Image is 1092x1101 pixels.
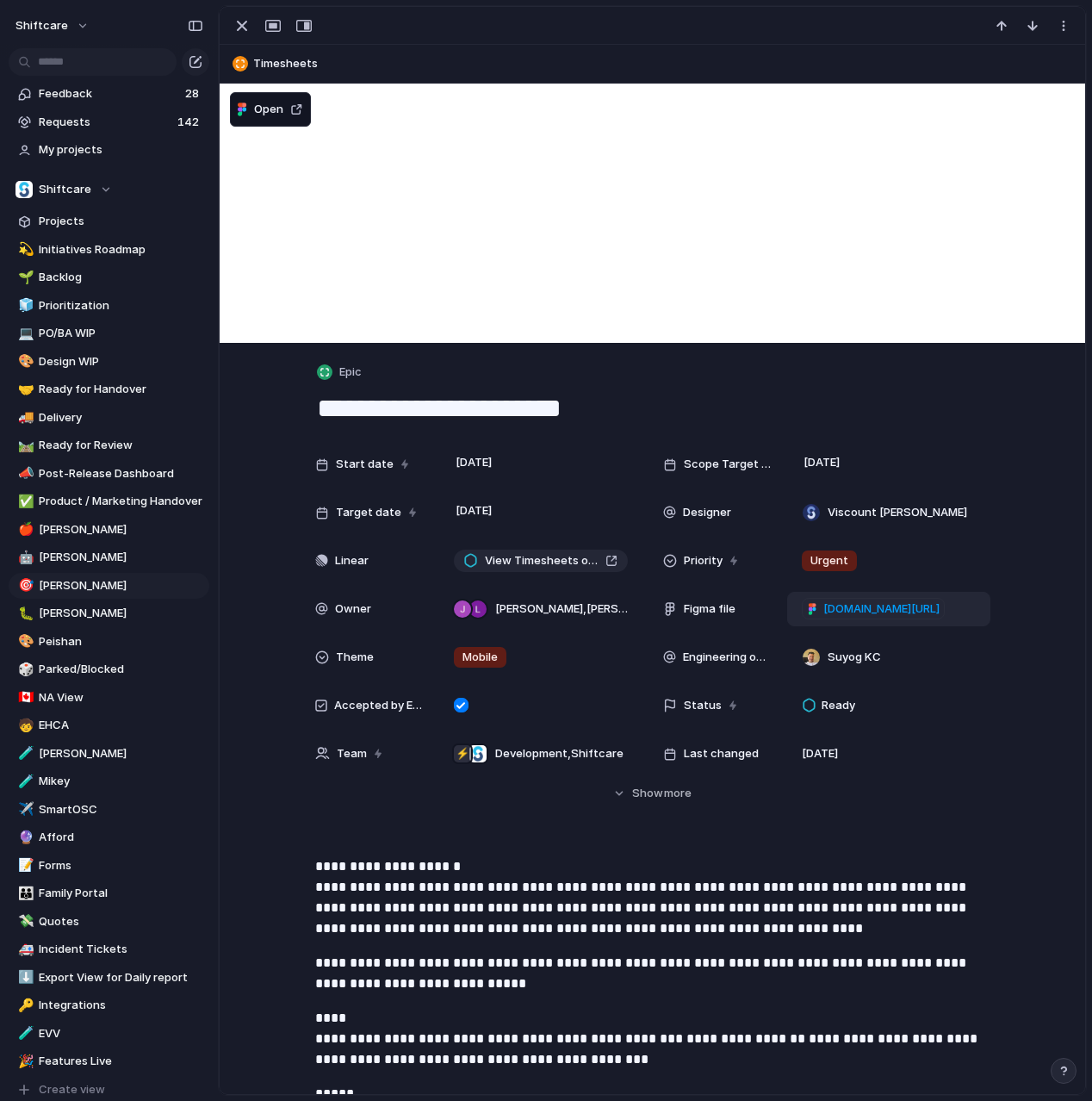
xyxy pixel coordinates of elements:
span: Timesheets [253,55,1077,72]
span: Design WIP [39,353,203,370]
button: Showmore [315,778,990,809]
a: ✈️SmartOSC [9,797,209,823]
button: Epic [313,360,367,385]
button: 🤖 [16,549,33,566]
span: Create view [39,1081,105,1098]
div: 🎯 [18,575,30,595]
button: Open [230,92,311,127]
div: 🚑 [18,940,30,960]
span: Ready for Review [39,437,203,454]
span: Parked/Blocked [39,661,203,678]
button: 🛤️ [16,437,33,454]
a: 🧪EVV [9,1021,209,1047]
div: 🤝 [18,380,30,400]
span: NA View [39,689,203,706]
a: 🐛[PERSON_NAME] [9,600,209,626]
div: 💸Quotes [9,909,209,935]
span: Engineering owner [683,649,773,666]
a: 🎉Features Live [9,1048,209,1074]
span: [PERSON_NAME] [39,577,203,594]
div: 🧪 [18,772,30,792]
div: 🇨🇦 [18,687,30,707]
div: ✅ [18,492,30,512]
span: Mobile [462,649,498,666]
span: Linear [335,552,369,569]
span: [DATE] [451,501,497,521]
button: Timesheets [227,50,1077,78]
span: Mikey [39,773,203,790]
span: 142 [177,114,202,131]
span: Open [254,101,283,118]
span: Product / Marketing Handover [39,493,203,510]
span: Integrations [39,997,203,1014]
span: [DATE] [799,452,845,473]
div: 💫 [18,239,30,259]
div: 🔑 [18,996,30,1016]
div: 🛤️Ready for Review [9,432,209,458]
span: [PERSON_NAME] , [PERSON_NAME] [495,600,628,618]
span: more [664,785,692,802]
a: 💻PO/BA WIP [9,320,209,346]
span: Theme [336,649,374,666]
span: Urgent [810,552,848,569]
span: Team [337,745,367,762]
div: 👪 [18,884,30,904]
a: Feedback28 [9,81,209,107]
span: [PERSON_NAME] [39,605,203,622]
button: 🍎 [16,521,33,538]
a: 🍎[PERSON_NAME] [9,517,209,543]
div: 🍎 [18,519,30,539]
button: 🚚 [16,409,33,426]
a: 📣Post-Release Dashboard [9,461,209,487]
a: 🎨Peishan [9,629,209,655]
span: [PERSON_NAME] [39,745,203,762]
a: 👪Family Portal [9,880,209,906]
div: 🧊Prioritization [9,293,209,319]
a: 🚚Delivery [9,405,209,431]
a: ✅Product / Marketing Handover [9,488,209,514]
span: PO/BA WIP [39,325,203,342]
button: 🐛 [16,605,33,622]
span: [PERSON_NAME] [39,549,203,566]
button: 🎲 [16,661,33,678]
div: 🧪[PERSON_NAME] [9,741,209,767]
span: Status [684,697,722,714]
a: 🇨🇦NA View [9,685,209,711]
a: 🎯[PERSON_NAME] [9,573,209,599]
button: 🎉 [16,1053,33,1070]
a: 🌱Backlog [9,264,209,290]
button: 🚑 [16,941,33,958]
a: 🤝Ready for Handover [9,376,209,402]
a: 🧒EHCA [9,712,209,738]
button: ✅ [16,493,33,510]
a: 🔮Afford [9,824,209,850]
div: 🎨Design WIP [9,349,209,375]
div: 🧪 [18,1023,30,1043]
span: Ready for Handover [39,381,203,398]
span: Peishan [39,633,203,650]
span: Prioritization [39,297,203,314]
div: 🔮 [18,828,30,848]
span: [DATE] [802,745,838,762]
button: 🇨🇦 [16,689,33,706]
span: SmartOSC [39,801,203,818]
button: 🎨 [16,633,33,650]
a: 🤖[PERSON_NAME] [9,544,209,570]
span: Incident Tickets [39,941,203,958]
span: [PERSON_NAME] [39,521,203,538]
a: 🚑Incident Tickets [9,936,209,962]
span: Viscount [PERSON_NAME] [828,504,967,521]
div: 💻 [18,324,30,344]
div: 📣 [18,463,30,483]
span: Feedback [39,85,180,103]
a: [DOMAIN_NAME][URL] [802,598,945,620]
a: My projects [9,137,209,163]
